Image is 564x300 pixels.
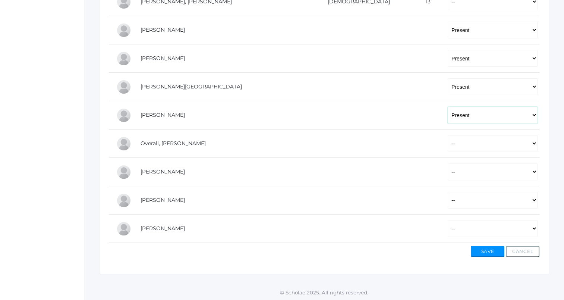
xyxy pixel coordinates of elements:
[116,165,131,179] div: Olivia Puha
[141,26,185,33] a: [PERSON_NAME]
[471,246,504,257] button: Save
[141,225,185,232] a: [PERSON_NAME]
[116,136,131,151] div: Chris Overall
[141,140,206,147] a: Overall, [PERSON_NAME]
[116,51,131,66] div: Rachel Hayton
[116,193,131,208] div: Emme Renz
[116,108,131,123] div: Marissa Myers
[506,246,539,257] button: Cancel
[116,79,131,94] div: Austin Hill
[141,168,185,175] a: [PERSON_NAME]
[141,112,185,118] a: [PERSON_NAME]
[141,83,242,90] a: [PERSON_NAME][GEOGRAPHIC_DATA]
[116,23,131,38] div: LaRae Erner
[141,197,185,203] a: [PERSON_NAME]
[141,55,185,62] a: [PERSON_NAME]
[84,289,564,296] p: © Scholae 2025. All rights reserved.
[116,221,131,236] div: Leah Vichinsky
